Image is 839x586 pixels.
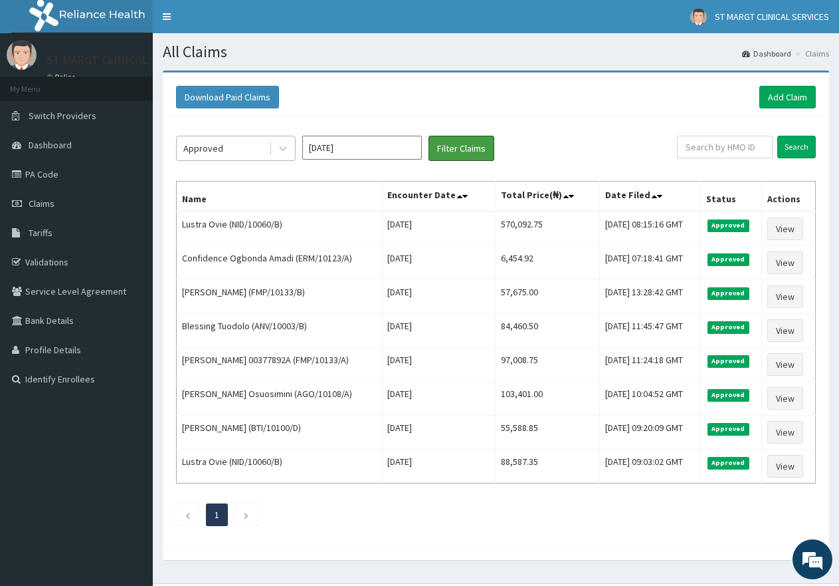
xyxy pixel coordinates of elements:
[177,280,382,314] td: [PERSON_NAME] (FMP/10133/B)
[382,382,495,416] td: [DATE]
[302,136,422,160] input: Select Month and Year
[177,212,382,246] td: Lustra Ovie (NID/10060/B)
[69,74,223,92] div: Chat with us now
[382,280,495,314] td: [DATE]
[707,287,749,299] span: Approved
[690,9,707,25] img: User Image
[767,285,803,308] a: View
[215,509,219,521] a: Page 1 is your current page
[715,11,829,23] span: ST MARGT CLINICAL SERVICES
[495,314,600,348] td: 84,460.50
[177,416,382,450] td: [PERSON_NAME] (BTI/10100/D)
[707,457,749,469] span: Approved
[177,314,382,348] td: Blessing Tuodolo (ANV/10003/B)
[29,110,96,122] span: Switch Providers
[218,7,250,39] div: Minimize live chat window
[777,136,816,158] input: Search
[495,246,600,280] td: 6,454.92
[183,142,223,155] div: Approved
[185,509,191,521] a: Previous page
[177,182,382,212] th: Name
[47,73,78,82] a: Online
[767,218,803,240] a: View
[707,321,749,333] span: Approved
[767,387,803,410] a: View
[29,139,72,151] span: Dashboard
[47,54,199,66] p: ST MARGT CLINICAL SERVICES
[428,136,494,161] button: Filter Claims
[382,348,495,382] td: [DATE]
[7,363,253,410] textarea: Type your message and hit 'Enter'
[177,450,382,484] td: Lustra Ovie (NID/10060/B)
[382,416,495,450] td: [DATE]
[163,43,829,61] h1: All Claims
[382,450,495,484] td: [DATE]
[495,416,600,450] td: 55,588.85
[792,48,829,59] li: Claims
[177,348,382,382] td: [PERSON_NAME] 00377892A (FMP/10133/A)
[382,314,495,348] td: [DATE]
[495,212,600,246] td: 570,092.75
[767,455,803,478] a: View
[600,416,701,450] td: [DATE] 09:20:09 GMT
[767,319,803,342] a: View
[600,212,701,246] td: [DATE] 08:15:16 GMT
[25,67,54,100] img: d_794563401_company_1708531726252_794563401
[243,509,249,521] a: Next page
[29,227,52,239] span: Tariffs
[707,253,749,265] span: Approved
[759,86,816,108] a: Add Claim
[600,246,701,280] td: [DATE] 07:18:41 GMT
[707,220,749,231] span: Approved
[700,182,761,212] th: Status
[7,40,37,70] img: User Image
[77,168,183,302] span: We're online!
[600,348,701,382] td: [DATE] 11:24:18 GMT
[707,423,749,435] span: Approved
[495,450,600,484] td: 88,587.35
[176,86,279,108] button: Download Paid Claims
[29,198,54,210] span: Claims
[177,246,382,280] td: Confidence Ogbonda Amadi (ERM/10123/A)
[677,136,773,158] input: Search by HMO ID
[600,280,701,314] td: [DATE] 13:28:42 GMT
[762,182,816,212] th: Actions
[600,314,701,348] td: [DATE] 11:45:47 GMT
[707,355,749,367] span: Approved
[495,280,600,314] td: 57,675.00
[382,182,495,212] th: Encounter Date
[495,182,600,212] th: Total Price(₦)
[742,48,791,59] a: Dashboard
[495,348,600,382] td: 97,008.75
[767,353,803,376] a: View
[767,421,803,444] a: View
[600,450,701,484] td: [DATE] 09:03:02 GMT
[707,389,749,401] span: Approved
[382,246,495,280] td: [DATE]
[600,182,701,212] th: Date Filed
[600,382,701,416] td: [DATE] 10:04:52 GMT
[177,382,382,416] td: [PERSON_NAME] Osuosimini (AGO/10108/A)
[767,251,803,274] a: View
[495,382,600,416] td: 103,401.00
[382,212,495,246] td: [DATE]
